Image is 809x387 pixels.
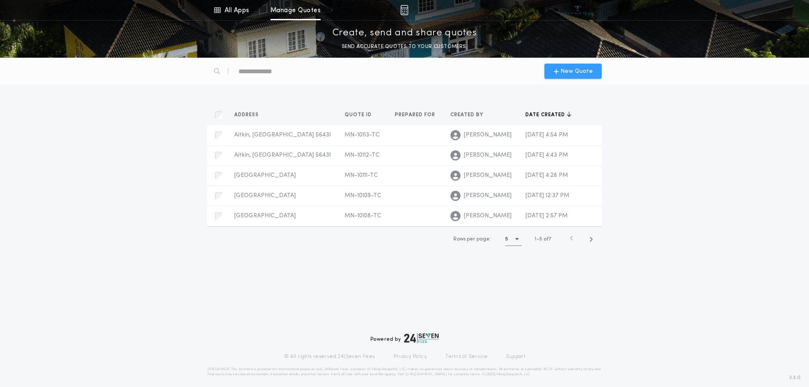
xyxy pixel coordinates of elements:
[394,353,427,360] a: Privacy Policy
[284,353,375,360] p: © All rights reserved. 24|Seven Fees
[234,152,331,158] span: Aitkin, [GEOGRAPHIC_DATA] 56431
[789,374,801,382] span: 3.8.0
[234,112,260,118] span: Address
[234,192,296,199] span: [GEOGRAPHIC_DATA]
[342,43,467,51] p: SEND ACCURATE QUOTES TO YOUR CUSTOMERS.
[332,27,477,40] p: Create, send and share quotes
[234,172,296,179] span: [GEOGRAPHIC_DATA]
[525,152,568,158] span: [DATE] 4:43 PM
[560,67,593,76] span: New Quote
[345,132,380,138] span: MN-10113-TC
[562,6,594,14] img: vs-icon
[464,212,512,220] span: [PERSON_NAME]
[370,333,439,343] div: Powered by
[345,111,378,119] button: Quote ID
[404,333,439,343] img: logo
[405,373,447,376] a: [URL][DOMAIN_NAME]
[525,172,568,179] span: [DATE] 4:28 PM
[464,131,512,139] span: [PERSON_NAME]
[525,213,568,219] span: [DATE] 2:57 PM
[464,171,512,180] span: [PERSON_NAME]
[234,111,265,119] button: Address
[525,192,569,199] span: [DATE] 12:37 PM
[505,235,508,243] h1: 5
[544,235,551,243] span: of 7
[505,232,522,246] button: 5
[400,5,408,15] img: img
[345,172,378,179] span: MN-10111-TC
[445,353,488,360] a: Terms of Service
[535,237,536,242] span: 1
[539,237,542,242] span: 5
[544,64,602,79] button: New Quote
[345,213,381,219] span: MN-10108-TC
[453,237,491,242] span: Rows per page:
[525,111,571,119] button: Date created
[345,192,381,199] span: MN-10109-TC
[207,367,602,377] p: DISCLAIMER: This estimate is provided for informational purposes only. 24|Seven Fees, a product o...
[525,132,568,138] span: [DATE] 4:54 PM
[525,112,567,118] span: Date created
[450,111,490,119] button: Created by
[345,152,380,158] span: MN-10112-TC
[234,132,331,138] span: Aitkin, [GEOGRAPHIC_DATA] 56431
[464,151,512,160] span: [PERSON_NAME]
[506,353,525,360] a: Support
[450,112,485,118] span: Created by
[395,112,437,118] span: Prepared for
[464,192,512,200] span: [PERSON_NAME]
[345,112,373,118] span: Quote ID
[234,213,296,219] span: [GEOGRAPHIC_DATA]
